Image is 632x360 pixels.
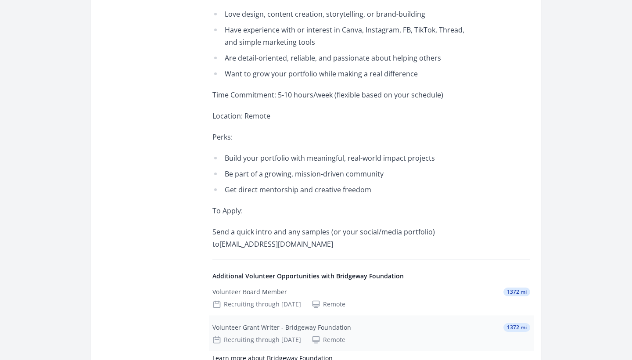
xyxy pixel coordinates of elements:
p: Perks: [212,131,469,143]
a: Volunteer Board Member 1372 mi Recruiting through [DATE] Remote [209,281,534,316]
li: Get direct mentorship and creative freedom [212,184,469,196]
div: Remote [312,335,345,344]
p: Send a quick intro and any samples (or your social/media portfolio) to [EMAIL_ADDRESS][DOMAIN_NAME] [212,226,469,250]
span: 1372 mi [503,323,530,332]
div: Volunteer Grant Writer - Bridgeway Foundation [212,323,351,332]
li: Love design, content creation, storytelling, or brand-building [212,8,469,20]
div: Recruiting through [DATE] [212,335,301,344]
li: Build your portfolio with meaningful, real-world impact projects [212,152,469,164]
div: Volunteer Board Member [212,288,287,296]
span: 1372 mi [503,288,530,296]
p: To Apply: [212,205,469,217]
p: Time Commitment: 5-10 hours/week (flexible based on your schedule) [212,89,469,101]
div: Recruiting through [DATE] [212,300,301,309]
li: Have experience with or interest in Canva, Instagram, FB, TikTok, Thread, and simple marketing tools [212,24,469,48]
h4: Additional Volunteer Opportunities with Bridgeway Foundation [212,272,530,281]
a: Volunteer Grant Writer - Bridgeway Foundation 1372 mi Recruiting through [DATE] Remote [209,316,534,351]
li: Be part of a growing, mission-driven community [212,168,469,180]
li: Are detail-oriented, reliable, and passionate about helping others [212,52,469,64]
li: Want to grow your portfolio while making a real difference [212,68,469,80]
p: Location: Remote [212,110,469,122]
div: Remote [312,300,345,309]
